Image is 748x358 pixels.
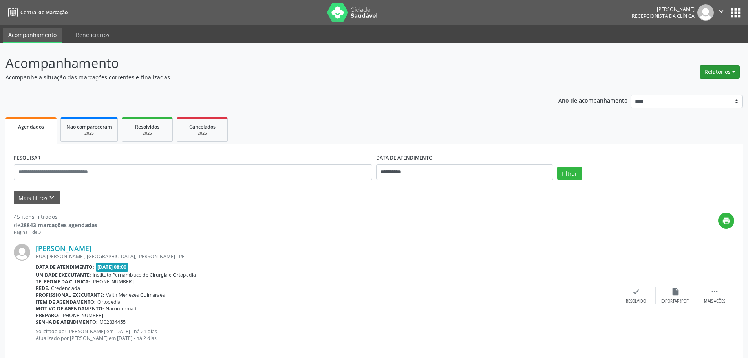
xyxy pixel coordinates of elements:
[704,299,725,304] div: Mais ações
[91,278,134,285] span: [PHONE_NUMBER]
[36,312,60,319] b: Preparo:
[14,221,97,229] div: de
[189,123,216,130] span: Cancelados
[710,287,719,296] i: 
[36,278,90,285] b: Telefone da clínica:
[93,272,196,278] span: Instituto Pernambuco de Cirurgia e Ortopedia
[36,319,98,325] b: Senha de atendimento:
[14,213,97,221] div: 45 itens filtrados
[729,6,743,20] button: apps
[36,305,104,312] b: Motivo de agendamento:
[36,272,91,278] b: Unidade executante:
[18,123,44,130] span: Agendados
[14,244,30,261] img: img
[671,287,680,296] i: insert_drive_file
[135,123,159,130] span: Resolvidos
[36,328,616,341] p: Solicitado por [PERSON_NAME] em [DATE] - há 21 dias Atualizado por [PERSON_NAME] em [DATE] - há 2...
[36,264,94,270] b: Data de atendimento:
[722,217,731,225] i: print
[5,73,521,81] p: Acompanhe a situação das marcações correntes e finalizadas
[66,123,112,130] span: Não compareceram
[14,191,60,205] button: Mais filtroskeyboard_arrow_down
[36,253,616,260] div: RUA [PERSON_NAME], [GEOGRAPHIC_DATA], [PERSON_NAME] - PE
[714,4,729,21] button: 
[661,299,689,304] div: Exportar (PDF)
[718,213,734,229] button: print
[36,292,104,298] b: Profissional executante:
[106,305,139,312] span: Não informado
[61,312,103,319] span: [PHONE_NUMBER]
[5,53,521,73] p: Acompanhamento
[128,130,167,136] div: 2025
[183,130,222,136] div: 2025
[700,65,740,79] button: Relatórios
[66,130,112,136] div: 2025
[97,299,121,305] span: Ortopedia
[697,4,714,21] img: img
[632,6,695,13] div: [PERSON_NAME]
[376,152,433,164] label: DATA DE ATENDIMENTO
[99,319,126,325] span: M02834455
[20,221,97,229] strong: 28843 marcações agendadas
[3,28,62,43] a: Acompanhamento
[48,193,56,202] i: keyboard_arrow_down
[14,229,97,236] div: Página 1 de 3
[557,167,582,180] button: Filtrar
[96,263,129,272] span: [DATE] 08:00
[558,95,628,105] p: Ano de acompanhamento
[36,244,91,253] a: [PERSON_NAME]
[70,28,115,42] a: Beneficiários
[14,152,40,164] label: PESQUISAR
[626,299,646,304] div: Resolvido
[36,285,49,292] b: Rede:
[717,7,726,16] i: 
[106,292,165,298] span: Valth Menezes Guimaraes
[36,299,96,305] b: Item de agendamento:
[51,285,80,292] span: Credenciada
[632,287,640,296] i: check
[632,13,695,19] span: Recepcionista da clínica
[20,9,68,16] span: Central de Marcação
[5,6,68,19] a: Central de Marcação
